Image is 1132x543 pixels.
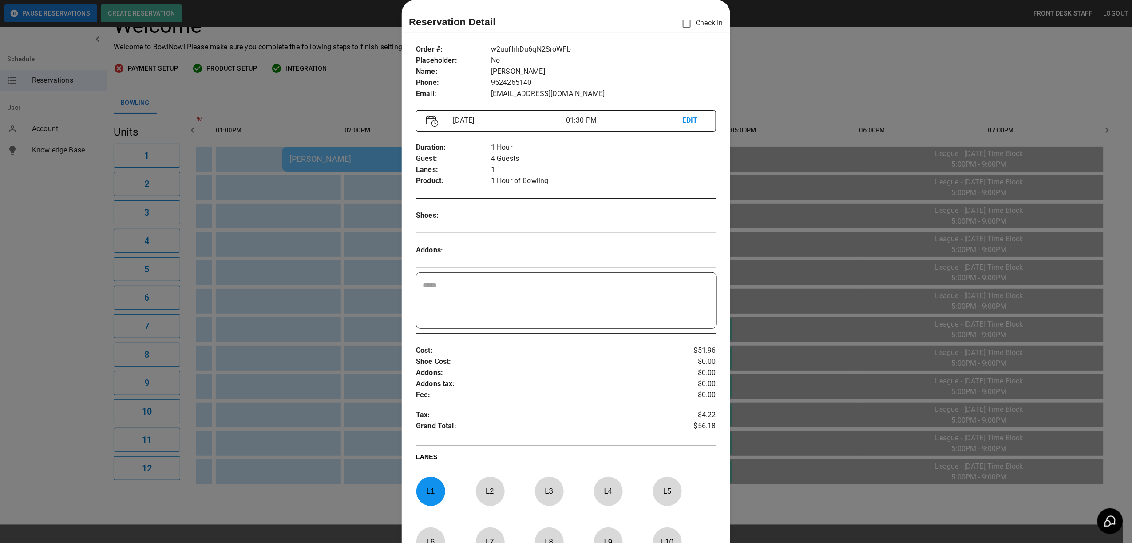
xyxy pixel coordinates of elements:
[416,390,666,401] p: Fee :
[416,88,491,100] p: Email :
[416,66,491,77] p: Name :
[491,142,716,153] p: 1 Hour
[666,379,716,390] p: $0.00
[666,345,716,356] p: $51.96
[491,164,716,176] p: 1
[450,115,566,126] p: [DATE]
[416,367,666,379] p: Addons :
[666,356,716,367] p: $0.00
[416,153,491,164] p: Guest :
[594,481,623,502] p: L 4
[416,356,666,367] p: Shoe Cost :
[475,481,505,502] p: L 2
[682,115,705,126] p: EDIT
[566,115,682,126] p: 01:30 PM
[416,164,491,176] p: Lanes :
[491,77,716,88] p: 9524265140
[426,115,439,127] img: Vector
[491,66,716,77] p: [PERSON_NAME]
[491,176,716,187] p: 1 Hour of Bowling
[416,142,491,153] p: Duration :
[416,210,491,221] p: Shoes :
[666,421,716,434] p: $56.18
[416,176,491,187] p: Product :
[416,55,491,66] p: Placeholder :
[666,390,716,401] p: $0.00
[416,410,666,421] p: Tax :
[409,15,496,29] p: Reservation Detail
[491,55,716,66] p: No
[416,379,666,390] p: Addons tax :
[534,481,564,502] p: L 3
[416,77,491,88] p: Phone :
[416,481,445,502] p: L 1
[653,481,682,502] p: L 5
[491,44,716,55] p: w2uufIrhDu6qN2SroWFb
[416,421,666,434] p: Grand Total :
[491,88,716,100] p: [EMAIL_ADDRESS][DOMAIN_NAME]
[677,14,723,33] p: Check In
[666,367,716,379] p: $0.00
[491,153,716,164] p: 4 Guests
[416,345,666,356] p: Cost :
[666,410,716,421] p: $4.22
[416,452,716,465] p: LANES
[416,245,491,256] p: Addons :
[416,44,491,55] p: Order # :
